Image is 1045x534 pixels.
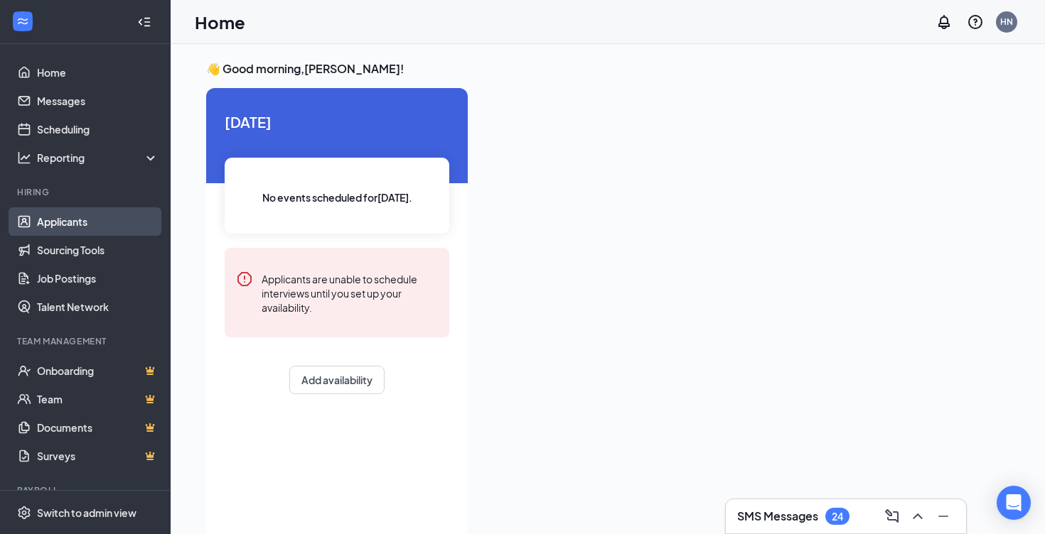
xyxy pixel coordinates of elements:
span: [DATE] [225,111,449,133]
a: Applicants [37,207,159,236]
div: HN [1000,16,1013,28]
svg: Notifications [936,13,953,31]
h1: Home [195,10,245,34]
svg: Error [236,271,253,288]
a: Sourcing Tools [37,236,159,264]
a: Home [37,58,159,87]
svg: Collapse [137,15,151,29]
h3: 👋 Good morning, [PERSON_NAME] ! [206,61,1009,77]
div: Reporting [37,151,159,165]
a: DocumentsCrown [37,413,159,442]
button: ChevronUp [906,505,929,528]
svg: QuestionInfo [967,13,984,31]
span: No events scheduled for [DATE] . [262,190,412,205]
svg: ComposeMessage [884,508,901,525]
a: Talent Network [37,293,159,321]
a: SurveysCrown [37,442,159,470]
svg: Settings [17,506,31,520]
button: ComposeMessage [881,505,904,528]
svg: Minimize [935,508,952,525]
svg: WorkstreamLogo [16,14,30,28]
div: Hiring [17,186,156,198]
h3: SMS Messages [737,508,818,524]
a: TeamCrown [37,385,159,413]
svg: Analysis [17,151,31,165]
a: Job Postings [37,264,159,293]
a: Scheduling [37,115,159,143]
a: Messages [37,87,159,115]
div: Switch to admin view [37,506,136,520]
div: Applicants are unable to schedule interviews until you set up your availability. [262,271,438,315]
svg: ChevronUp [909,508,926,525]
div: Open Intercom Messenger [997,486,1031,520]
div: 24 [832,511,843,523]
button: Add availability [289,366,385,394]
div: Team Management [17,335,156,347]
a: OnboardingCrown [37,356,159,385]
div: Payroll [17,484,156,496]
button: Minimize [932,505,955,528]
